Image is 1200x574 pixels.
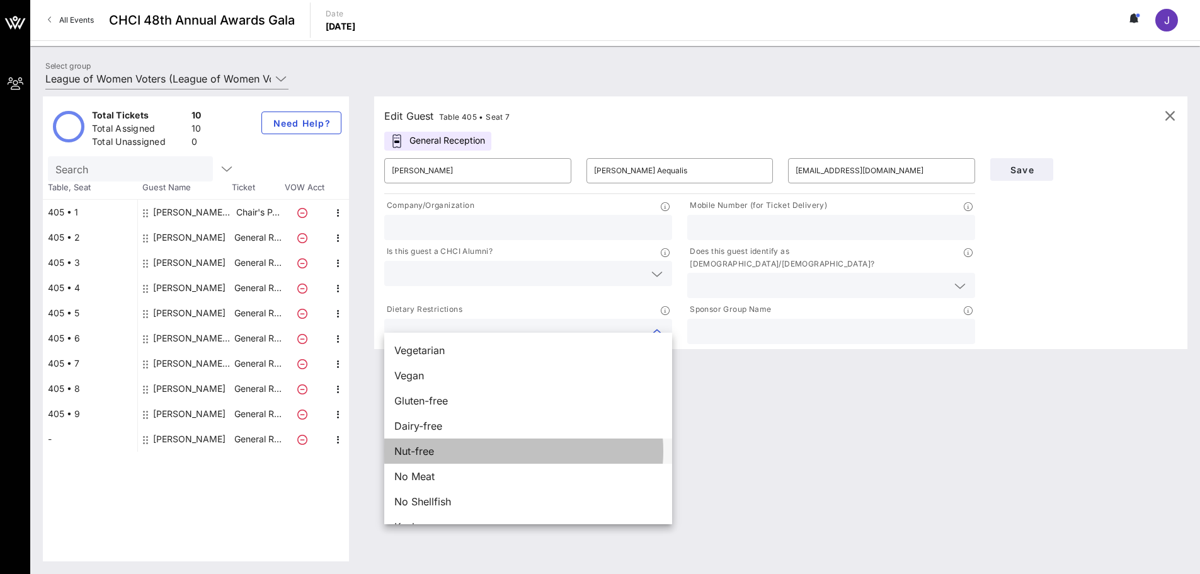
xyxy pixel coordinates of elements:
[232,181,282,194] span: Ticket
[384,245,493,258] p: Is this guest a CHCI Alumni?
[1155,9,1178,32] div: J
[43,225,137,250] div: 405 • 2
[232,427,283,452] p: General R…
[232,225,283,250] p: General R…
[394,494,451,509] span: No Shellfish
[153,200,232,225] div: Sarah Courtney Courtney
[232,326,283,351] p: General R…
[153,301,226,326] div: Heather Kosolov
[394,519,427,534] span: Kosher
[394,368,424,383] span: Vegan
[594,161,766,181] input: Last Name*
[232,200,283,225] p: Chair's P…
[43,301,137,326] div: 405 • 5
[687,303,771,316] p: Sponsor Group Name
[191,135,202,151] div: 0
[394,469,435,484] span: No Meat
[394,343,445,358] span: Vegetarian
[43,351,137,376] div: 405 • 7
[45,61,91,71] label: Select group
[43,376,137,401] div: 405 • 8
[439,112,510,122] span: Table 405 • Seat 7
[153,351,232,376] div: Laura Ostendorf Aequalis
[109,11,295,30] span: CHCI 48th Annual Awards Gala
[282,181,326,194] span: VOW Acct
[1164,14,1170,26] span: J
[232,275,283,301] p: General R…
[232,351,283,376] p: General R…
[43,275,137,301] div: 405 • 4
[232,301,283,326] p: General R…
[796,161,968,181] input: Email*
[153,275,226,301] div: Marcia Johnson
[261,112,341,134] button: Need Help?
[394,444,434,459] span: Nut-free
[990,158,1053,181] button: Save
[92,109,186,125] div: Total Tickets
[43,200,137,225] div: 405 • 1
[153,376,226,401] div: Gabrielle Udelle
[153,401,226,427] div: Morgan Murray
[392,161,564,181] input: First Name*
[687,245,964,270] p: Does this guest identify as [DEMOGRAPHIC_DATA]/[DEMOGRAPHIC_DATA]?
[43,181,137,194] span: Table, Seat
[137,181,232,194] span: Guest Name
[232,250,283,275] p: General R…
[384,303,462,316] p: Dietary Restrictions
[191,122,202,138] div: 10
[272,118,331,129] span: Need Help?
[153,427,226,452] div: LaQuita Howard
[384,132,491,151] div: General Reception
[394,418,442,433] span: Dairy-free
[232,401,283,427] p: General R…
[687,199,827,212] p: Mobile Number (for Ticket Delivery)
[384,199,474,212] p: Company/Organization
[92,122,186,138] div: Total Assigned
[43,250,137,275] div: 405 • 3
[43,326,137,351] div: 405 • 6
[1000,164,1043,175] span: Save
[92,135,186,151] div: Total Unassigned
[153,250,226,275] div: Dylan Sione
[59,15,94,25] span: All Events
[326,8,356,20] p: Date
[384,107,510,125] div: Edit Guest
[394,393,448,408] span: Gluten-free
[43,401,137,427] div: 405 • 9
[40,10,101,30] a: All Events
[191,109,202,125] div: 10
[153,225,226,250] div: Luana Chaires
[232,376,283,401] p: General R…
[326,20,356,33] p: [DATE]
[153,326,232,351] div: Jessica J Jones Capparell
[43,427,137,452] div: -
